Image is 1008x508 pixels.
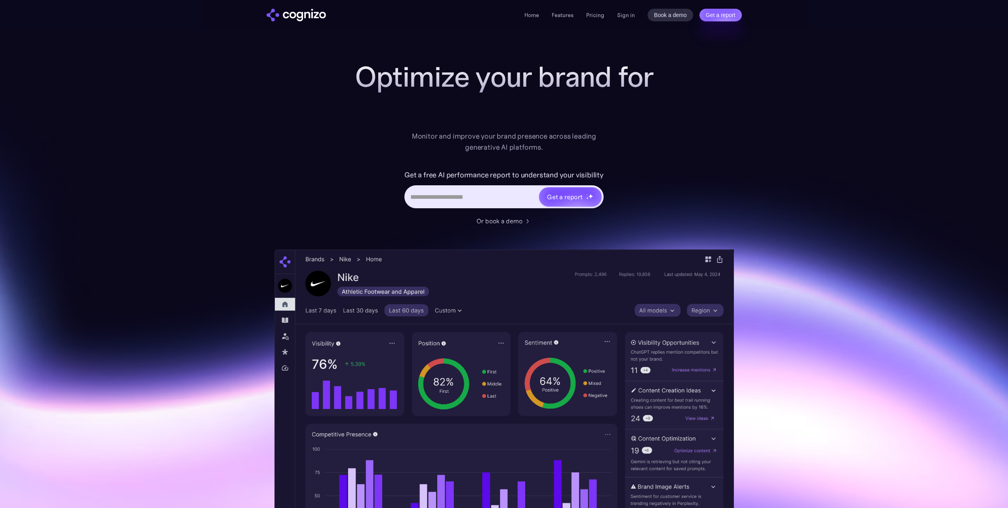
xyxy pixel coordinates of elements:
div: Get a report [547,192,583,202]
a: Features [552,11,574,19]
form: Hero URL Input Form [404,169,604,212]
div: Monitor and improve your brand presence across leading generative AI platforms. [407,131,602,153]
img: star [588,194,593,199]
img: star [586,197,589,200]
a: Pricing [586,11,604,19]
a: Home [524,11,539,19]
img: star [586,194,587,195]
img: cognizo logo [267,9,326,21]
a: Sign in [617,10,635,20]
a: Get a reportstarstarstar [538,186,602,207]
h1: Optimize your brand for [346,61,663,93]
div: Or book a demo [476,216,522,226]
label: Get a free AI performance report to understand your visibility [404,169,604,181]
a: home [267,9,326,21]
a: Get a report [699,9,742,21]
a: Book a demo [648,9,693,21]
a: Or book a demo [476,216,532,226]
